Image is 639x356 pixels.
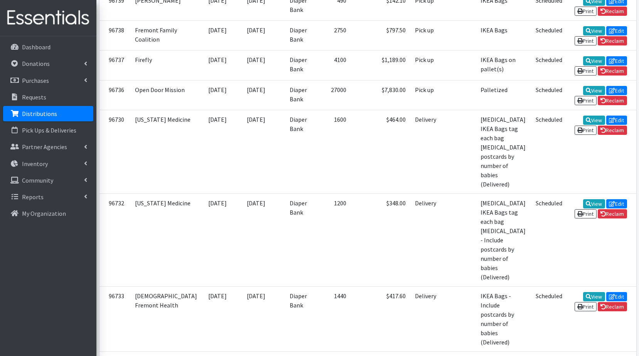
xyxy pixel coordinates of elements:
a: View [583,292,605,301]
a: Donations [3,56,93,71]
td: Scheduled [531,193,567,286]
a: Edit [606,86,627,95]
td: [DATE] [204,193,242,286]
td: Fremont Family Coalition [130,21,204,50]
a: Print [575,126,597,135]
td: $464.00 [351,110,410,193]
td: Scheduled [531,80,567,110]
td: [DATE] [242,21,285,50]
a: View [583,56,605,65]
p: Reports [22,193,44,201]
td: [US_STATE] Medicine [130,110,204,193]
td: [MEDICAL_DATA] IKEA Bags tag each bag [MEDICAL_DATA] - Include postcards by number of babies (Del... [476,193,531,286]
td: [DATE] [204,50,242,80]
td: 27000 [322,80,351,110]
td: Diaper Bank [285,286,322,351]
p: Dashboard [22,43,51,51]
td: $7,830.00 [351,80,410,110]
td: IKEA Bags on pallet(s) [476,50,531,80]
a: Reclaim [598,209,627,218]
a: Edit [606,199,627,208]
a: Print [575,302,597,311]
td: [DATE] [242,50,285,80]
td: $417.60 [351,286,410,351]
a: View [583,116,605,125]
a: Edit [606,292,627,301]
a: Reclaim [598,96,627,105]
a: Partner Agencies [3,139,93,154]
p: Pick Ups & Deliveries [22,126,76,134]
td: [DATE] [242,193,285,286]
a: Reclaim [598,302,627,311]
td: 96732 [99,193,130,286]
td: Firefly [130,50,204,80]
a: Pick Ups & Deliveries [3,123,93,138]
a: Edit [606,56,627,65]
a: Edit [606,26,627,35]
a: Dashboard [3,39,93,55]
td: Diaper Bank [285,21,322,50]
td: 96730 [99,110,130,193]
td: Diaper Bank [285,80,322,110]
a: Print [575,96,597,105]
td: Pick up [410,21,442,50]
td: [DATE] [204,286,242,351]
td: Delivery [410,110,442,193]
p: Community [22,176,53,184]
td: Diaper Bank [285,193,322,286]
td: [US_STATE] Medicine [130,193,204,286]
td: Diaper Bank [285,110,322,193]
a: Reclaim [598,36,627,45]
td: Scheduled [531,50,567,80]
a: Reclaim [598,7,627,16]
td: 1440 [322,286,351,351]
p: Requests [22,93,46,101]
a: View [583,26,605,35]
a: Inventory [3,156,93,171]
p: Inventory [22,160,48,168]
a: Reclaim [598,66,627,76]
a: Distributions [3,106,93,121]
td: [DATE] [204,110,242,193]
td: [DATE] [242,110,285,193]
a: Reclaim [598,126,627,135]
td: [DATE] [204,21,242,50]
a: Requests [3,89,93,105]
td: Scheduled [531,286,567,351]
td: Diaper Bank [285,50,322,80]
td: 96736 [99,80,130,110]
a: Edit [606,116,627,125]
td: Pick up [410,80,442,110]
td: 96738 [99,21,130,50]
a: View [583,86,605,95]
td: IKEA Bags - Include postcards by number of babies (Delivered) [476,286,531,351]
a: Print [575,66,597,76]
td: [DATE] [242,286,285,351]
a: Print [575,7,597,16]
td: 1600 [322,110,351,193]
td: Palletized [476,80,531,110]
td: Scheduled [531,21,567,50]
a: Reports [3,189,93,205]
p: Distributions [22,110,57,118]
a: Community [3,173,93,188]
a: My Organization [3,206,93,221]
td: $348.00 [351,193,410,286]
td: [DATE] [242,80,285,110]
td: $1,189.00 [351,50,410,80]
td: [DEMOGRAPHIC_DATA] Fremont Health [130,286,204,351]
a: Purchases [3,73,93,88]
td: [DATE] [204,80,242,110]
p: My Organization [22,210,66,217]
td: 96737 [99,50,130,80]
p: Purchases [22,77,49,84]
td: IKEA Bags [476,21,531,50]
img: HumanEssentials [3,5,93,31]
td: 1200 [322,193,351,286]
a: Print [575,36,597,45]
td: $797.50 [351,21,410,50]
td: 2750 [322,21,351,50]
a: Print [575,209,597,218]
td: [MEDICAL_DATA] IKEA Bags tag each bag [MEDICAL_DATA] postcards by number of babies (Delivered) [476,110,531,193]
td: Scheduled [531,110,567,193]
